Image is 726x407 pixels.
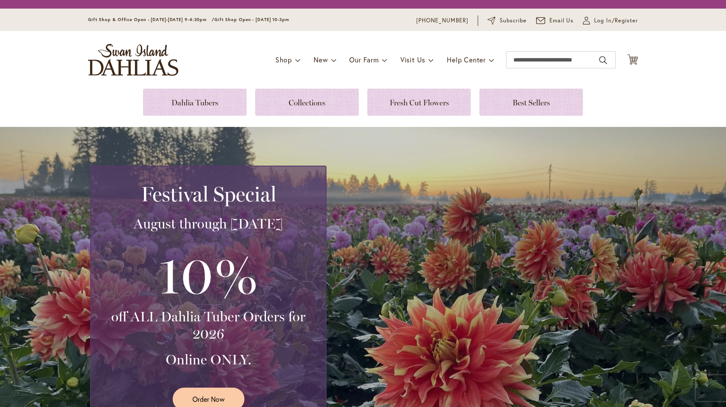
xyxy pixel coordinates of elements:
[101,241,315,308] h3: 10%
[101,182,315,206] h2: Festival Special
[599,53,607,67] button: Search
[594,16,638,25] span: Log In/Register
[101,351,315,368] h3: Online ONLY.
[101,308,315,342] h3: off ALL Dahlia Tuber Orders for 2026
[549,16,574,25] span: Email Us
[583,16,638,25] a: Log In/Register
[349,55,378,64] span: Our Farm
[416,16,468,25] a: [PHONE_NUMBER]
[536,16,574,25] a: Email Us
[101,215,315,232] h3: August through [DATE]
[88,17,214,22] span: Gift Shop & Office Open - [DATE]-[DATE] 9-4:30pm /
[192,394,225,404] span: Order Now
[314,55,328,64] span: New
[488,16,527,25] a: Subscribe
[214,17,289,22] span: Gift Shop Open - [DATE] 10-3pm
[500,16,527,25] span: Subscribe
[275,55,292,64] span: Shop
[447,55,486,64] span: Help Center
[88,44,178,76] a: store logo
[400,55,425,64] span: Visit Us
